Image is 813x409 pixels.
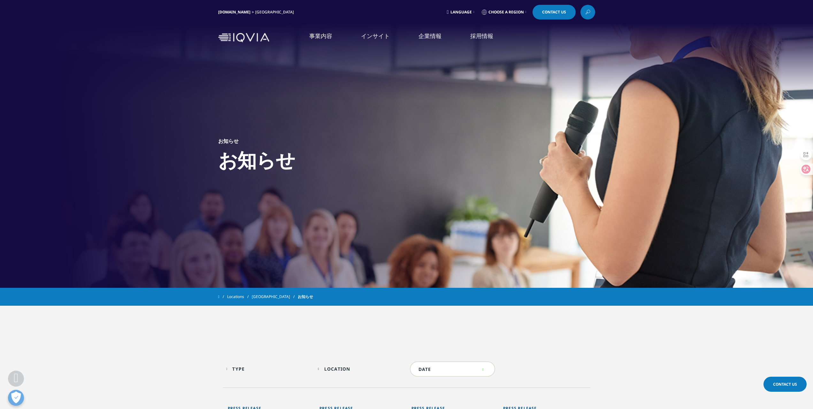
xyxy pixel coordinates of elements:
[773,381,797,387] span: Contact Us
[361,32,390,40] a: インサイト
[252,291,298,303] a: [GEOGRAPHIC_DATA]
[218,148,295,176] h1: お知らせ
[309,32,332,40] a: 事業内容
[533,5,576,20] a: Contact Us
[218,138,239,144] h5: お知らせ
[227,291,252,303] a: Locations
[488,10,524,15] span: Choose a Region
[470,32,493,40] a: 採用情報
[763,377,807,392] a: Contact Us
[324,366,350,372] div: Location facet.
[8,390,24,406] button: 優先設定センターを開く
[542,10,566,14] span: Contact Us
[218,9,250,15] a: [DOMAIN_NAME]
[232,366,245,372] div: Type facet.
[410,361,495,377] input: DATE
[298,291,313,303] span: お知らせ
[450,10,472,15] span: Language
[418,32,441,40] a: 企業情報
[272,22,595,53] nav: Primary
[255,10,296,15] div: [GEOGRAPHIC_DATA]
